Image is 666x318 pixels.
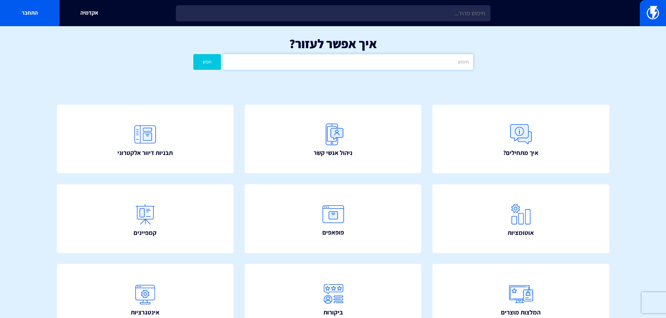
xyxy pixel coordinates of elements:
h1: איך אפשר לעזור? [10,37,656,51]
input: חיפוש [223,54,473,70]
a: אוטומציות [432,184,609,253]
span: ניהול אנשי קשר [314,148,352,157]
span: אוטומציות [508,228,534,237]
span: המלצות מוצרים [501,308,540,317]
button: חפש [193,54,221,70]
input: חיפוש מהיר... [176,5,490,21]
a: איך מתחילים? [432,105,609,173]
span: איך מתחילים? [503,148,538,157]
span: אינטגרציות [131,308,159,317]
span: ביקורות [323,308,343,317]
a: קמפיינים [57,184,234,253]
span: תבניות דיוור אלקטרוני [117,148,173,157]
span: פופאפים [322,228,344,237]
a: תבניות דיוור אלקטרוני [57,105,234,173]
a: ניהול אנשי קשר [245,105,422,173]
a: פופאפים [245,184,422,253]
span: קמפיינים [134,228,157,237]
